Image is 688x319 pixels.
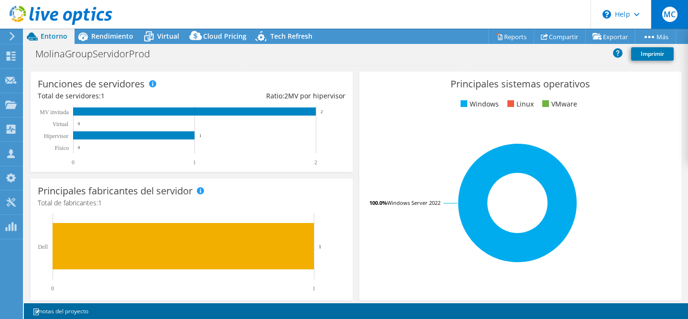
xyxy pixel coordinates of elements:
[270,32,312,41] span: Tech Refresh
[38,186,193,196] h3: Principales fabricantes del servidor
[101,91,105,100] span: 1
[505,99,534,109] li: Linux
[26,305,95,317] a: notas del proyecto
[602,10,611,19] svg: \n
[78,145,80,150] text: 0
[41,32,67,41] span: Entorno
[44,133,68,139] text: Hipervisor
[540,99,577,109] li: VMware
[40,109,69,116] text: MV invitada
[321,109,323,114] text: 2
[369,199,387,206] tspan: 100.0%
[31,49,165,59] h1: MolinaGroupServidorProd
[98,198,102,207] span: 1
[387,199,441,206] tspan: Windows Server 2022
[193,159,196,166] text: 1
[38,91,192,101] div: Total de servidores:
[635,29,676,44] a: Más
[319,244,322,249] text: 1
[366,79,674,89] h3: Principales sistemas operativos
[314,159,317,166] text: 2
[199,133,202,138] text: 1
[38,244,48,250] text: Dell
[157,32,179,41] span: Virtual
[458,99,499,109] li: Windows
[192,91,345,101] div: Ratio: MV por hipervisor
[91,32,133,41] span: Rendimiento
[631,47,674,61] a: Imprimir
[72,159,75,166] text: 0
[312,285,315,292] text: 1
[78,121,80,126] text: 0
[488,29,534,44] a: Reports
[51,285,54,292] text: 0
[55,145,69,151] tspan: Físico
[38,198,345,208] h4: Total de fabricantes:
[203,32,247,41] span: Cloud Pricing
[38,79,145,89] h3: Funciones de servidores
[585,29,635,44] a: Exportar
[53,121,69,128] text: Virtual
[284,91,288,100] span: 2
[534,29,586,44] a: Compartir
[662,7,677,22] span: MC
